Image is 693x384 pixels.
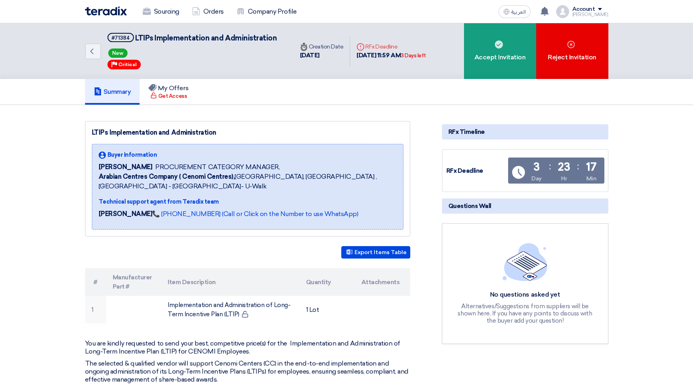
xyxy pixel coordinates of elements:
button: Export Items Table [341,246,410,259]
button: العربية [498,5,531,18]
p: The selected & qualified vendor will support Cenomi Centers (CC) in the end-to-end implementation... [85,360,410,384]
a: Summary [85,79,140,105]
div: Alternatives/Suggestions from suppliers will be shown here, If you have any points to discuss wit... [457,303,593,324]
strong: [PERSON_NAME] [99,210,152,218]
h5: Summary [94,88,131,96]
span: New [108,49,128,58]
span: [GEOGRAPHIC_DATA], [GEOGRAPHIC_DATA] ,[GEOGRAPHIC_DATA] - [GEOGRAPHIC_DATA]- U-Walk [99,172,397,191]
td: 1 Lot [300,296,355,323]
a: Sourcing [136,3,186,20]
img: Teradix logo [85,6,127,16]
span: LTIPs Implementation and Administration [135,34,277,42]
span: العربية [511,9,526,15]
td: Implementation and Administration of Long-Term Incentive Plan (LTIP) [161,296,300,323]
div: : [577,159,579,174]
div: 17 [586,162,596,173]
div: RFx Timeline [442,124,608,139]
th: # [85,268,106,296]
a: Company Profile [230,3,303,20]
div: 23 [558,162,570,173]
div: 3 [533,162,540,173]
a: Orders [186,3,230,20]
b: Arabian Centres Company ( Cenomi Centres), [99,173,235,180]
div: Creation Date [300,42,344,51]
span: Questions Wall [448,202,491,210]
p: You are kindly requested to send your best, competitive price(s) for the Implementation and Admin... [85,340,410,356]
th: Manufacturer Part # [106,268,162,296]
div: Day [531,174,542,183]
td: 1 [85,296,106,323]
div: Technical support agent from Teradix team [99,198,397,206]
div: Hr [561,174,567,183]
span: PROCUREMENT CATEGORY MANAGER, [155,162,280,172]
div: [DATE] 11:59 AM [357,51,426,60]
div: RFx Deadline [357,42,426,51]
h5: LTIPs Implementation and Administration [107,33,277,43]
span: Critical [118,62,137,67]
div: Get Access [150,92,187,100]
div: : [549,159,551,174]
div: 3 Days left [401,52,426,60]
div: Accept Invitation [464,23,536,79]
a: My Offers Get Access [140,79,198,105]
div: Reject Invitation [536,23,608,79]
span: Buyer Information [107,151,157,159]
div: LTIPs Implementation and Administration [92,128,403,137]
th: Quantity [300,268,355,296]
img: empty_state_list.svg [503,243,547,281]
div: #71384 [111,35,130,40]
div: RFx Deadline [446,166,507,176]
div: Min [586,174,597,183]
div: No questions asked yet [457,291,593,299]
span: [PERSON_NAME] [99,162,152,172]
th: Attachments [355,268,410,296]
div: Account [572,6,595,13]
th: Item Description [161,268,300,296]
a: 📞 [PHONE_NUMBER] (Call or Click on the Number to use WhatsApp) [152,210,358,218]
div: [PERSON_NAME] [572,12,608,17]
img: profile_test.png [556,5,569,18]
div: [DATE] [300,51,344,60]
h5: My Offers [148,84,189,92]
